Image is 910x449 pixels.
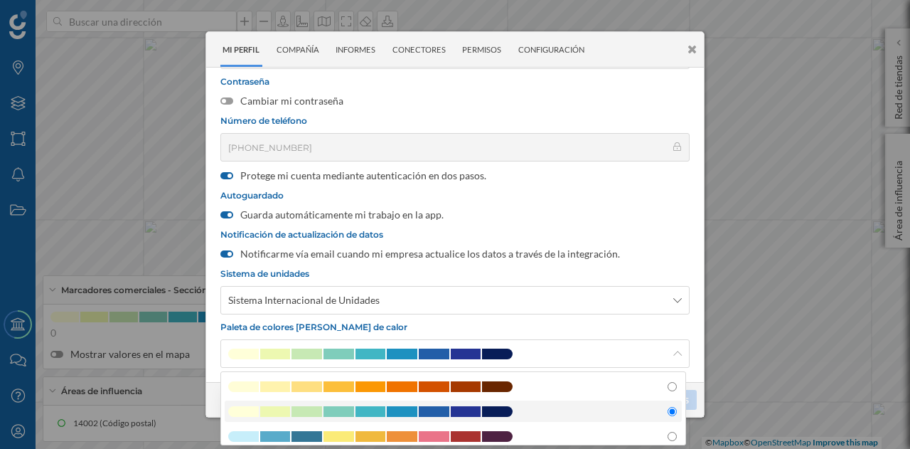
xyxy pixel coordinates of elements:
[228,293,380,307] span: Sistema Internacional de Unidades
[220,169,690,183] label: Protege mi cuenta mediante autenticación en dos pasos.
[220,322,690,332] span: Paleta de colores [PERSON_NAME] de calor
[220,115,690,126] span: Número de teléfono
[28,10,79,23] span: Soporte
[516,32,587,67] div: Configuración
[220,133,690,162] input: Número de teléfono
[220,268,690,279] span: Sistema de unidades
[220,94,690,108] label: Cambiar mi contraseña
[333,32,378,67] div: Informes
[220,76,690,87] span: Contraseña
[390,32,449,67] div: Conectores
[220,208,690,222] label: Guarda automáticamente mi trabajo en la app.
[220,190,690,201] span: Autoguardado
[220,229,690,240] span: Notificación de actualización de datos
[220,32,262,67] div: Mi perfil
[274,32,322,67] div: Compañía
[460,32,504,67] div: Permisos
[220,247,690,261] label: Notificarme vía email cuando mi empresa actualice los datos a través de la integración.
